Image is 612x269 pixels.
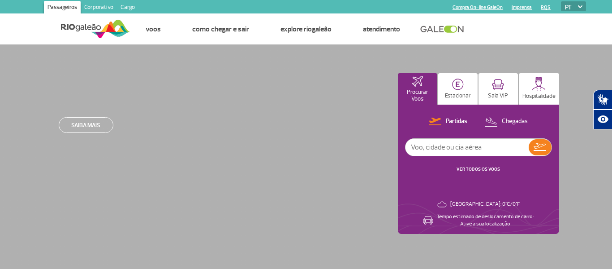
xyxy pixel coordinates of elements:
img: carParkingHome.svg [452,79,464,90]
p: Estacionar [445,93,471,99]
button: Abrir tradutor de língua de sinais. [593,90,612,110]
div: Plugin de acessibilidade da Hand Talk. [593,90,612,129]
a: Compra On-line GaleOn [453,4,503,10]
a: RQS [541,4,551,10]
button: Abrir recursos assistivos. [593,110,612,129]
button: Estacionar [438,73,478,105]
a: Corporativo [81,1,117,15]
p: Partidas [446,117,467,126]
a: Explore RIOgaleão [280,25,332,34]
p: Hospitalidade [522,93,556,100]
button: Hospitalidade [519,73,559,105]
button: Procurar Voos [398,73,437,105]
p: Sala VIP [488,93,508,99]
button: VER TODOS OS VOOS [454,166,503,173]
a: Voos [146,25,161,34]
a: Imprensa [512,4,532,10]
p: Procurar Voos [402,89,433,102]
img: hospitality.svg [532,77,546,91]
a: Passageiros [44,1,81,15]
p: [GEOGRAPHIC_DATA]: 0°C/0°F [450,201,520,208]
a: VER TODOS OS VOOS [457,166,500,172]
button: Chegadas [482,116,530,128]
p: Tempo estimado de deslocamento de carro: Ative a sua localização [437,213,534,228]
button: Partidas [426,116,470,128]
a: Saiba mais [59,117,113,133]
button: Sala VIP [478,73,518,105]
p: Chegadas [502,117,528,126]
img: airplaneHomeActive.svg [412,76,423,87]
img: vipRoom.svg [492,79,504,90]
a: Cargo [117,1,138,15]
a: Como chegar e sair [192,25,249,34]
a: Atendimento [363,25,400,34]
input: Voo, cidade ou cia aérea [405,139,529,156]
